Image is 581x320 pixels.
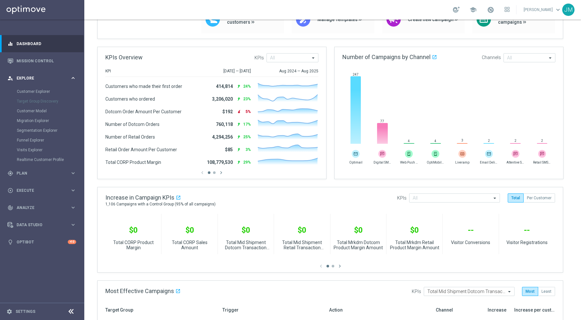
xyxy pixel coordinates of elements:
a: Mission Control [17,52,76,69]
i: play_circle_outline [7,188,13,193]
button: Mission Control [7,58,77,64]
div: Segmentation Explorer [17,126,84,135]
a: [PERSON_NAME]keyboard_arrow_down [523,5,562,15]
div: Optibot [7,233,76,251]
div: Explore [7,75,70,81]
a: Funnel Explorer [17,138,67,143]
div: Realtime Customer Profile [17,155,84,165]
span: keyboard_arrow_down [554,6,562,13]
i: keyboard_arrow_right [70,222,76,228]
span: Explore [17,76,70,80]
i: keyboard_arrow_right [70,187,76,193]
div: Customer Model [17,106,84,116]
span: Data Studio [17,223,70,227]
div: Dashboard [7,35,76,52]
span: Plan [17,171,70,175]
button: equalizer Dashboard [7,41,77,46]
i: keyboard_arrow_right [70,75,76,81]
button: Data Studio keyboard_arrow_right [7,222,77,228]
span: Analyze [17,206,70,210]
a: Dashboard [17,35,76,52]
div: Analyze [7,205,70,211]
a: Customer Model [17,108,67,114]
i: settings [6,309,12,314]
button: person_search Explore keyboard_arrow_right [7,76,77,81]
i: gps_fixed [7,170,13,176]
div: Data Studio [7,222,70,228]
button: play_circle_outline Execute keyboard_arrow_right [7,188,77,193]
div: Funnel Explorer [17,135,84,145]
span: school [469,6,477,13]
i: equalizer [7,41,13,47]
a: Realtime Customer Profile [17,157,67,162]
div: Migration Explorer [17,116,84,126]
button: lightbulb Optibot +10 [7,240,77,245]
div: Visits Explorer [17,145,84,155]
span: Execute [17,189,70,192]
div: Execute [7,188,70,193]
i: track_changes [7,205,13,211]
div: Plan [7,170,70,176]
i: person_search [7,75,13,81]
button: track_changes Analyze keyboard_arrow_right [7,205,77,210]
button: gps_fixed Plan keyboard_arrow_right [7,171,77,176]
i: lightbulb [7,239,13,245]
div: JM [562,4,575,16]
div: +10 [68,240,76,244]
a: Optibot [17,233,68,251]
a: Migration Explorer [17,118,67,123]
div: Target Group Discovery [17,96,84,106]
a: Customer Explorer [17,89,67,94]
div: Customer Explorer [17,87,84,96]
div: Mission Control [7,52,76,69]
i: keyboard_arrow_right [70,170,76,176]
a: Settings [16,310,35,314]
a: Segmentation Explorer [17,128,67,133]
a: Visits Explorer [17,147,67,153]
i: keyboard_arrow_right [70,204,76,211]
